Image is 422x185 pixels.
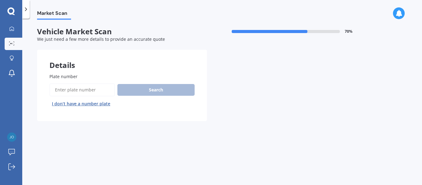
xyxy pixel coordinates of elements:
[49,74,78,79] span: Plate number
[49,99,113,109] button: I don’t have a number plate
[37,36,165,42] span: We just need a few more details to provide an accurate quote
[37,10,71,19] span: Market Scan
[49,83,115,96] input: Enter plate number
[345,29,352,34] span: 70 %
[37,27,207,36] span: Vehicle Market Scan
[7,132,16,142] img: 9df5aa6ac7e77834db10421f8f78c078
[37,50,207,68] div: Details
